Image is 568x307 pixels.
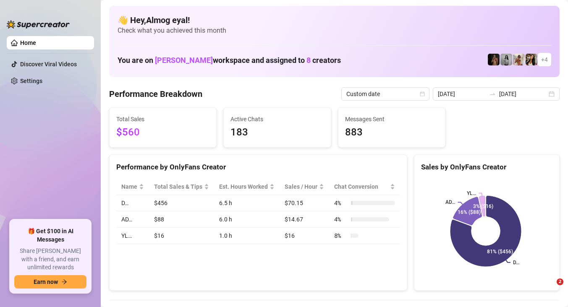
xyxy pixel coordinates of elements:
td: D… [116,195,149,211]
span: 183 [230,125,324,140]
span: calendar [420,91,425,96]
span: Total Sales [116,114,209,124]
td: 1.0 h [214,228,280,244]
span: 4 % [334,215,348,224]
td: 6.5 h [214,195,280,211]
span: Total Sales & Tips [154,182,202,191]
text: AD… [445,199,455,205]
img: D [488,54,500,65]
span: $560 [116,125,209,140]
img: logo-BBDzfeDw.svg [7,20,70,29]
span: Chat Conversion [334,182,388,191]
span: 2 [557,278,563,285]
text: D… [513,260,519,265]
span: Name [121,182,137,191]
img: Green [513,54,525,65]
span: Share [PERSON_NAME] with a friend, and earn unlimited rewards [14,247,86,272]
img: AD [526,54,537,65]
th: Sales / Hour [280,179,329,195]
td: AD… [116,211,149,228]
th: Name [116,179,149,195]
span: Earn now [34,278,58,285]
h4: 👋 Hey, Almog eyal ! [118,14,551,26]
a: Settings [20,78,42,84]
span: swap-right [489,91,496,97]
a: Discover Viral Videos [20,61,77,68]
span: Custom date [346,88,424,100]
td: YL… [116,228,149,244]
iframe: Intercom live chat [539,278,560,299]
span: 8 [306,56,311,65]
td: $88 [149,211,214,228]
div: Performance by OnlyFans Creator [116,161,400,173]
div: Est. Hours Worked [219,182,268,191]
span: + 4 [541,55,548,64]
td: $14.67 [280,211,329,228]
span: 4 % [334,198,348,208]
h4: Performance Breakdown [109,88,202,100]
div: Sales by OnlyFans Creator [421,161,552,173]
span: 🎁 Get $100 in AI Messages [14,227,86,244]
span: Messages Sent [345,114,438,124]
span: 8 % [334,231,348,240]
input: End date [499,89,547,99]
td: 6.0 h [214,211,280,228]
input: Start date [438,89,486,99]
td: $70.15 [280,195,329,211]
button: Earn nowarrow-right [14,275,86,289]
h1: You are on workspace and assigned to creators [118,56,341,65]
span: 883 [345,125,438,140]
span: Active Chats [230,114,324,124]
img: A [500,54,512,65]
th: Chat Conversion [329,179,400,195]
td: $16 [149,228,214,244]
span: to [489,91,496,97]
span: Check what you achieved this month [118,26,551,35]
text: YL… [467,190,476,196]
span: Sales / Hour [285,182,317,191]
td: $16 [280,228,329,244]
span: arrow-right [61,279,67,285]
a: Home [20,39,36,46]
td: $456 [149,195,214,211]
th: Total Sales & Tips [149,179,214,195]
span: [PERSON_NAME] [155,56,213,65]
